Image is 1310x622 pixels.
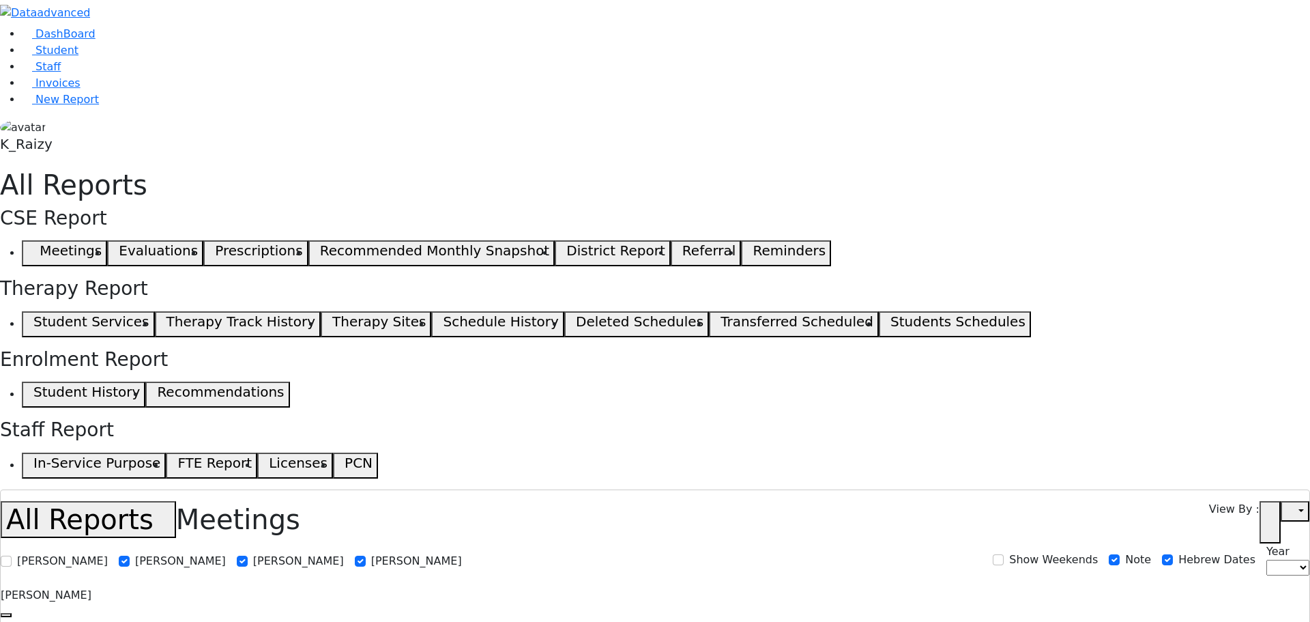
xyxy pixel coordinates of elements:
[145,382,289,408] button: Recommendations
[333,453,378,479] button: PCN
[682,242,736,259] h5: Referral
[1009,552,1098,568] label: Show Weekends
[1,501,176,538] button: All Reports
[22,76,81,89] a: Invoices
[22,60,61,73] a: Staff
[35,44,78,57] span: Student
[40,242,102,259] h5: Meetings
[1,501,300,538] h1: Meetings
[166,453,257,479] button: FTE Report
[431,311,564,337] button: Schedule History
[332,313,426,330] h5: Therapy Sites
[1,613,12,617] button: Previous month
[33,313,149,330] h5: Student Services
[22,453,166,479] button: In-Service Purpose
[17,553,108,569] label: [PERSON_NAME]
[555,240,671,266] button: District Report
[1178,552,1255,568] label: Hebrew Dates
[203,240,308,266] button: Prescriptions
[22,27,96,40] a: DashBoard
[35,27,96,40] span: DashBoard
[35,60,61,73] span: Staff
[1209,501,1260,543] label: View By :
[1266,543,1290,560] label: Year
[107,240,203,266] button: Evaluations
[35,76,81,89] span: Invoices
[741,240,831,266] button: Reminders
[1,587,1309,604] div: [PERSON_NAME]
[443,313,559,330] h5: Schedule History
[22,382,145,408] button: Student History
[269,455,327,471] h5: Licenses
[879,311,1031,337] button: Students Schedules
[321,311,431,337] button: Therapy Sites
[308,240,555,266] button: Recommended Monthly Snapshot
[22,311,155,337] button: Student Services
[753,242,826,259] h5: Reminders
[345,455,373,471] h5: PCN
[215,242,302,259] h5: Prescriptions
[155,311,321,337] button: Therapy Track History
[1125,552,1151,568] label: Note
[22,44,78,57] a: Student
[135,553,226,569] label: [PERSON_NAME]
[890,313,1025,330] h5: Students Schedules
[671,240,742,266] button: Referral
[371,553,462,569] label: [PERSON_NAME]
[33,384,140,400] h5: Student History
[166,313,315,330] h5: Therapy Track History
[157,384,284,400] h5: Recommendations
[119,242,198,259] h5: Evaluations
[320,242,549,259] h5: Recommended Monthly Snapshot
[576,313,703,330] h5: Deleted Schedules
[253,553,344,569] label: [PERSON_NAME]
[33,455,160,471] h5: In-Service Purpose
[177,455,252,471] h5: FTE Report
[257,453,333,479] button: Licenses
[22,93,99,106] a: New Report
[720,313,873,330] h5: Transferred Scheduled
[566,242,665,259] h5: District Report
[564,311,709,337] button: Deleted Schedules
[709,311,879,337] button: Transferred Scheduled
[35,93,99,106] span: New Report
[22,240,107,266] button: Meetings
